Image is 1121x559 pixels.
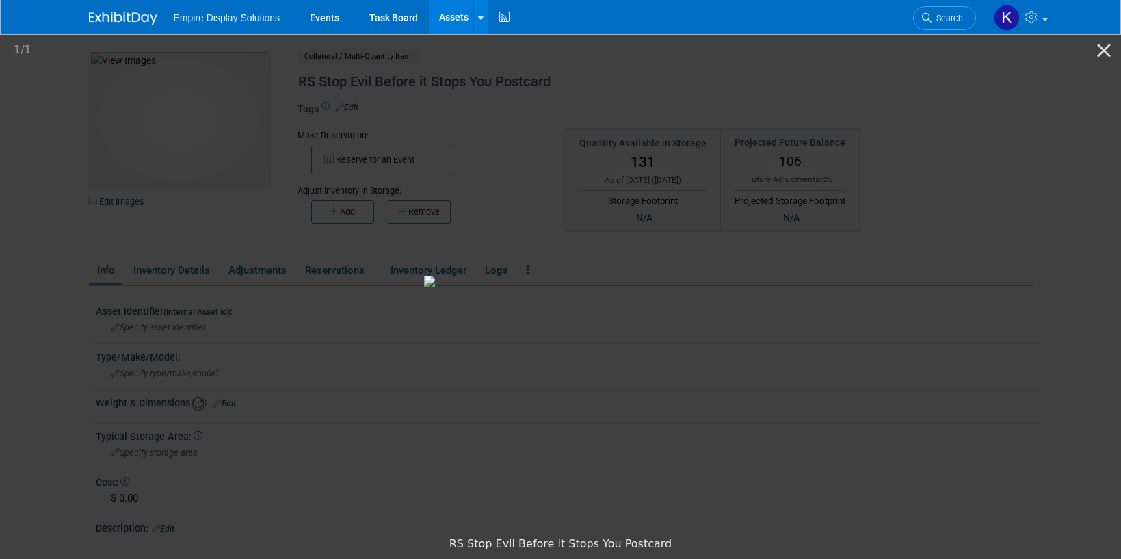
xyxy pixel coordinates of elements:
[932,13,963,23] span: Search
[424,276,698,287] img: RS Stop Evil Before it Stops You Postcard
[174,12,280,23] span: Empire Display Solutions
[89,12,157,25] img: ExhibitDay
[1087,34,1121,66] button: Close gallery
[913,6,976,30] a: Search
[994,5,1020,31] img: Katelyn Hurlock
[25,43,31,56] span: 1
[14,43,21,56] span: 1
